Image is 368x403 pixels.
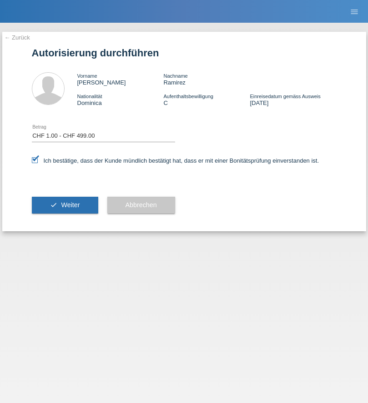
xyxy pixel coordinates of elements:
span: Einreisedatum gemäss Ausweis [250,94,320,99]
span: Nachname [163,73,187,79]
span: Vorname [77,73,97,79]
a: menu [345,9,363,14]
button: Abbrechen [107,197,175,214]
span: Abbrechen [126,201,157,209]
div: [PERSON_NAME] [77,72,164,86]
i: check [50,201,57,209]
span: Nationalität [77,94,102,99]
span: Weiter [61,201,80,209]
span: Aufenthaltsbewilligung [163,94,213,99]
button: check Weiter [32,197,98,214]
i: menu [350,7,359,16]
label: Ich bestätige, dass der Kunde mündlich bestätigt hat, dass er mit einer Bonitätsprüfung einversta... [32,157,319,164]
h1: Autorisierung durchführen [32,47,337,59]
div: Dominica [77,93,164,106]
div: Ramirez [163,72,250,86]
div: C [163,93,250,106]
div: [DATE] [250,93,336,106]
a: ← Zurück [5,34,30,41]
